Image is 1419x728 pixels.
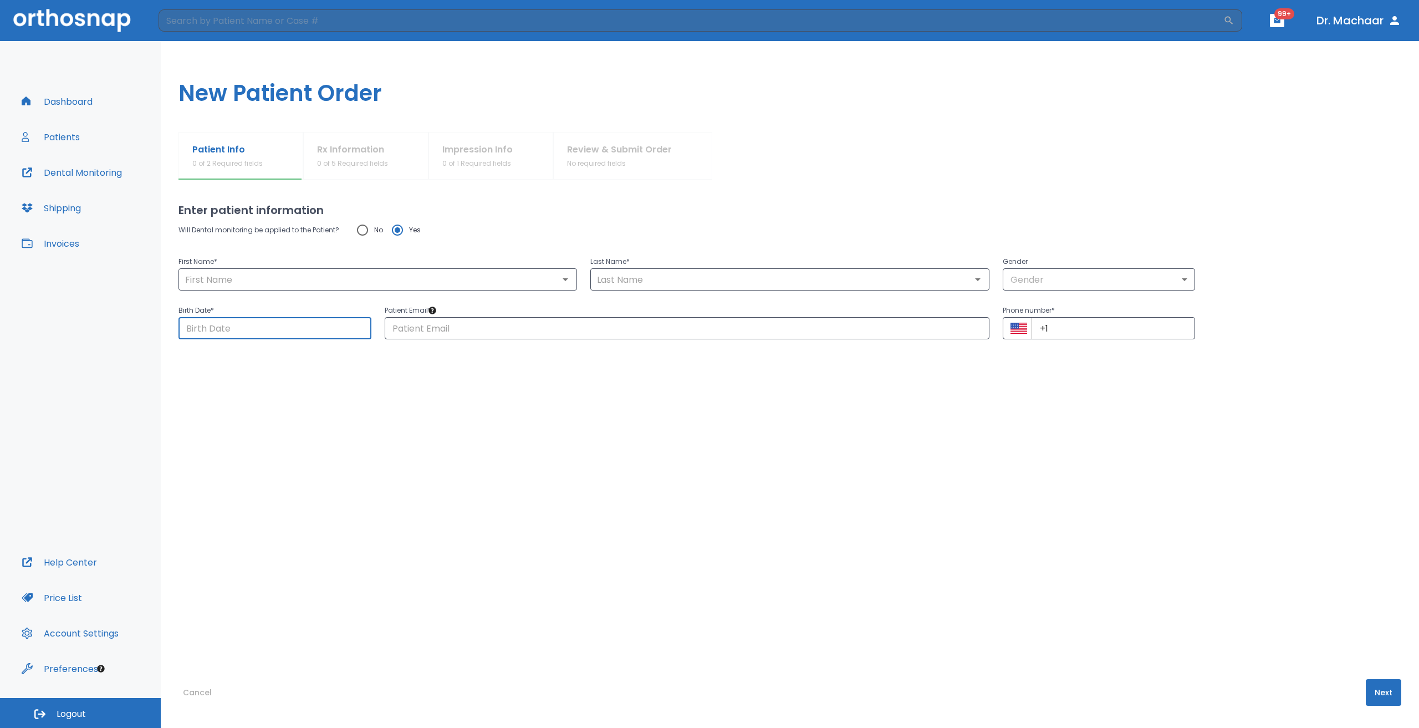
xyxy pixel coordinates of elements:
[13,9,131,32] img: Orthosnap
[15,230,86,257] button: Invoices
[409,223,421,237] span: Yes
[558,272,573,287] button: Open
[182,272,574,287] input: First Name
[15,584,89,611] button: Price List
[178,223,339,237] p: Will Dental monitoring be applied to the Patient?
[1003,304,1196,317] p: Phone number *
[1366,679,1401,706] button: Next
[15,549,104,576] button: Help Center
[192,143,263,156] p: Patient Info
[15,620,125,646] button: Account Settings
[178,317,371,339] input: Choose date
[192,159,263,169] p: 0 of 2 Required fields
[178,202,1401,218] h2: Enter patient information
[178,679,216,706] button: Cancel
[57,708,86,720] span: Logout
[15,159,129,186] button: Dental Monitoring
[96,664,106,674] div: Tooltip anchor
[15,88,99,115] button: Dashboard
[1032,317,1196,339] input: +1 (702) 123-4567
[385,317,989,339] input: Patient Email
[594,272,986,287] input: Last Name
[178,255,577,268] p: First Name *
[15,124,86,150] button: Patients
[15,195,88,221] button: Shipping
[970,272,986,287] button: Open
[161,41,1419,132] h1: New Patient Order
[374,223,383,237] span: No
[1274,8,1294,19] span: 99+
[427,306,437,315] div: Tooltip anchor
[385,304,989,317] p: Patient Email *
[1003,268,1196,291] div: Gender
[590,255,989,268] p: Last Name *
[159,9,1223,32] input: Search by Patient Name or Case #
[1312,11,1406,30] button: Dr. Machaar
[1003,255,1196,268] p: Gender
[15,655,105,682] button: Preferences
[1010,320,1027,337] button: Select country
[178,304,371,317] p: Birth Date *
